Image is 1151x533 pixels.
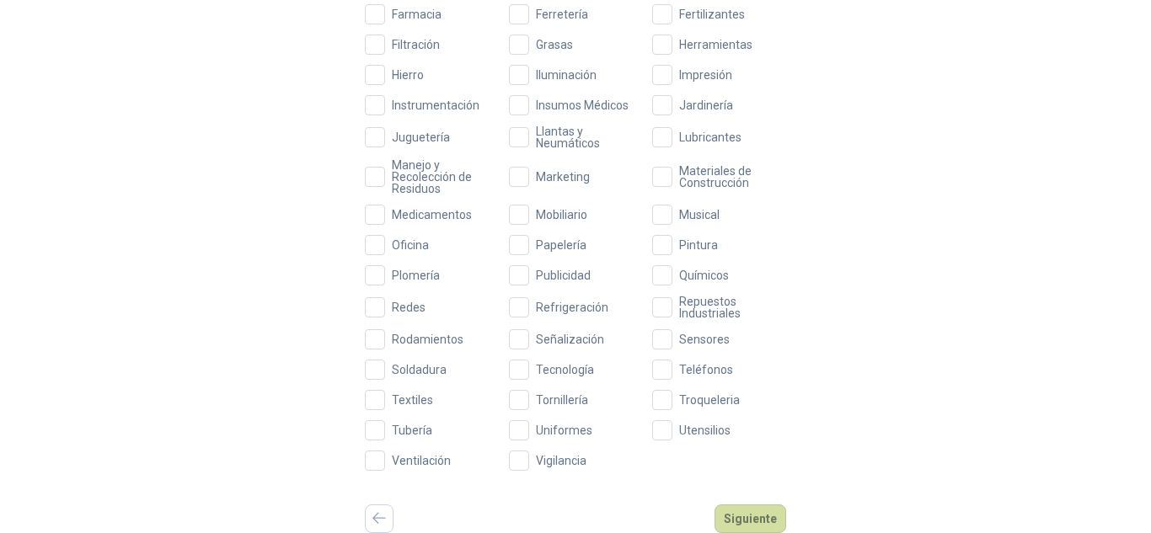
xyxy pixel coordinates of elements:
span: Publicidad [529,269,597,281]
span: Impresión [672,69,739,81]
span: Vigilancia [529,455,593,466]
span: Tubería [385,424,439,436]
span: Manejo y Recolección de Residuos [385,159,499,195]
span: Redes [385,301,432,313]
span: Utensilios [672,424,737,436]
span: Pintura [672,239,725,251]
span: Musical [672,209,726,221]
span: Grasas [529,39,580,51]
span: Lubricantes [672,131,748,143]
span: Farmacia [385,8,448,20]
span: Plomería [385,269,447,281]
span: Tecnología [529,364,601,376]
span: Hierro [385,69,431,81]
span: Jardinería [672,99,740,111]
span: Iluminación [529,69,603,81]
span: Insumos Médicos [529,99,635,111]
span: Teléfonos [672,364,740,376]
span: Sensores [672,333,736,345]
span: Marketing [529,171,597,183]
button: Siguiente [715,504,786,533]
span: Tornillería [529,394,595,406]
span: Textiles [385,394,440,406]
span: Filtración [385,39,447,51]
span: Ferretería [529,8,595,20]
span: Ventilación [385,455,458,466]
span: Papelería [529,239,593,251]
span: Químicos [672,269,736,281]
span: Señalización [529,333,611,345]
span: Troqueleria [672,394,747,406]
span: Repuestos Industriales [672,296,786,319]
span: Oficina [385,239,436,251]
span: Uniformes [529,424,599,436]
span: Refrigeración [529,301,615,313]
span: Mobiliario [529,209,594,221]
span: Fertilizantes [672,8,752,20]
span: Herramientas [672,39,759,51]
span: Rodamientos [385,333,470,345]
span: Medicamentos [385,209,479,221]
span: Soldadura [385,364,453,376]
span: Juguetería [385,131,457,143]
span: Instrumentación [385,99,486,111]
span: Llantas y Neumáticos [529,125,643,149]
span: Materiales de Construcción [672,165,786,189]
